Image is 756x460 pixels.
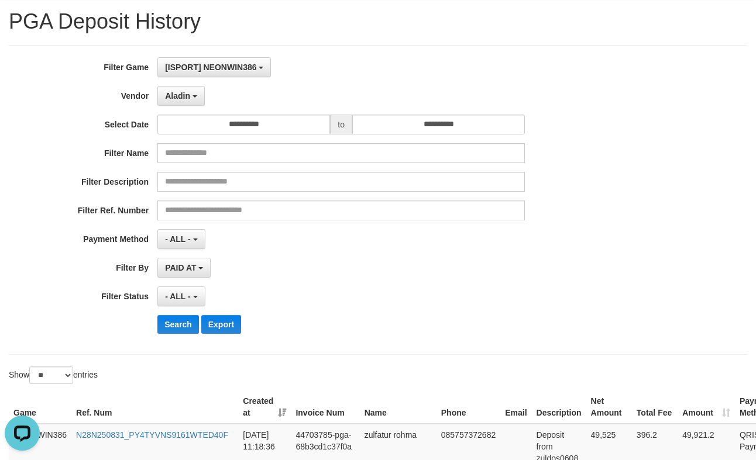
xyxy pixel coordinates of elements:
span: to [330,115,352,134]
button: - ALL - [157,286,205,306]
button: Search [157,315,199,334]
button: Open LiveChat chat widget [5,5,40,40]
button: Aladin [157,86,205,106]
button: [ISPORT] NEONWIN386 [157,57,271,77]
th: Created at: activate to sort column ascending [238,390,291,424]
th: Email [500,390,531,424]
button: Export [201,315,241,334]
span: [ISPORT] NEONWIN386 [165,63,256,72]
th: Total Fee [632,390,678,424]
h1: PGA Deposit History [9,10,747,33]
th: Phone [437,390,500,424]
th: Net Amount [586,390,632,424]
th: Invoice Num [291,390,359,424]
th: Name [360,390,437,424]
label: Show entries [9,366,98,384]
th: Description [532,390,586,424]
select: Showentries [29,366,73,384]
th: Ref. Num [71,390,238,424]
span: - ALL - [165,234,191,244]
span: Aladin [165,91,190,101]
button: - ALL - [157,229,205,249]
th: Amount: activate to sort column ascending [678,390,735,424]
button: PAID AT [157,258,211,278]
th: Game [9,390,71,424]
span: - ALL - [165,292,191,301]
a: N28N250831_PY4TYVNS9161WTED40F [76,430,228,440]
span: PAID AT [165,263,196,272]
